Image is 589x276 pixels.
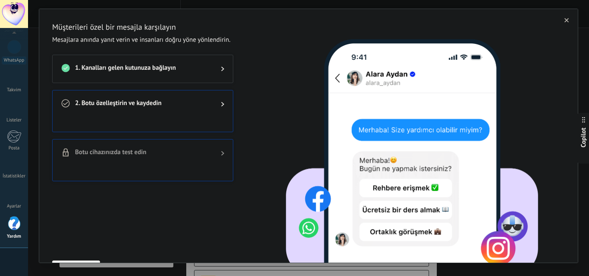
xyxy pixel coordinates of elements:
[2,234,27,239] div: Yardım
[286,31,538,276] img: device_tr_base.png
[579,127,588,147] span: Copilot
[52,36,233,44] span: Mesajlara anında yanıt verin ve insanları doğru yöne yönlendirin.
[2,87,27,93] div: Takvim
[2,118,27,123] div: Listeler
[2,174,27,179] div: İstatistikler
[2,204,27,209] div: Ayarlar
[52,22,233,32] span: Müşterileri özel bir mesajla karşılayın
[75,64,207,74] span: 1. Kanalları gelen kutunuza bağlayın
[2,56,26,65] div: WhatsApp
[75,148,207,158] span: Botu cihazınızda test edin
[577,113,589,164] button: Copilot
[75,99,207,109] span: 2. Botu özelleştirin ve kaydedin
[52,260,100,276] button: Botları yönetin
[2,146,27,151] div: Posta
